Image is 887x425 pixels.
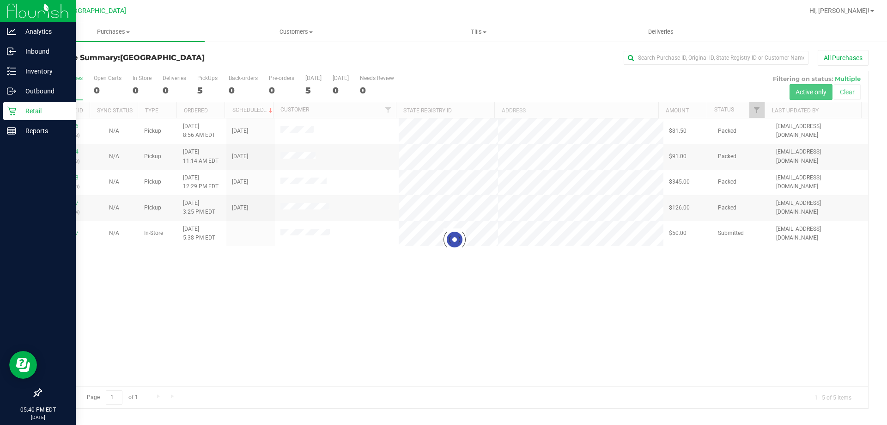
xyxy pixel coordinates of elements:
[16,105,72,117] p: Retail
[624,51,808,65] input: Search Purchase ID, Original ID, State Registry ID or Customer Name...
[387,22,570,42] a: Tills
[809,7,869,14] span: Hi, [PERSON_NAME]!
[120,53,205,62] span: [GEOGRAPHIC_DATA]
[205,28,387,36] span: Customers
[16,125,72,136] p: Reports
[22,22,205,42] a: Purchases
[16,86,72,97] p: Outbound
[4,414,72,421] p: [DATE]
[7,67,16,76] inline-svg: Inventory
[16,26,72,37] p: Analytics
[4,406,72,414] p: 05:40 PM EDT
[388,28,569,36] span: Tills
[16,66,72,77] p: Inventory
[9,351,37,379] iframe: Resource center
[7,126,16,136] inline-svg: Reports
[16,46,72,57] p: Inbound
[818,50,869,66] button: All Purchases
[41,54,316,62] h3: Purchase Summary:
[22,28,205,36] span: Purchases
[7,86,16,96] inline-svg: Outbound
[7,27,16,36] inline-svg: Analytics
[7,106,16,116] inline-svg: Retail
[7,47,16,56] inline-svg: Inbound
[205,22,387,42] a: Customers
[570,22,752,42] a: Deliveries
[636,28,686,36] span: Deliveries
[63,7,126,15] span: [GEOGRAPHIC_DATA]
